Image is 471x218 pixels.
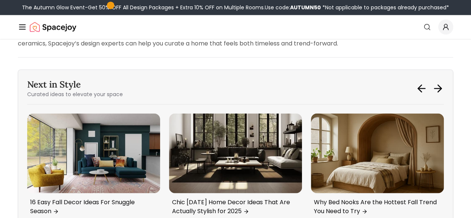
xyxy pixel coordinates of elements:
a: Spacejoy [30,19,76,34]
img: Next in Style - Chic Halloween Home Decor Ideas That Are Actually Stylish for 2025 [169,113,302,193]
p: Curated ideas to elevate your space [27,91,123,98]
nav: Global [18,15,453,39]
span: *Not applicable to packages already purchased* [321,4,449,11]
b: AUTUMN50 [290,4,321,11]
img: Next in Style - Why Bed Nooks Are the Hottest Fall Trend You Need to Try [311,113,444,193]
span: Use code: [265,4,321,11]
img: Spacejoy Logo [30,19,76,34]
h3: Next in Style [27,79,123,91]
p: 16 Easy Fall Decor Ideas For Snuggle Season [30,198,154,215]
div: The Autumn Glow Event-Get 50% OFF All Design Packages + Extra 10% OFF on Multiple Rooms. [22,4,449,11]
p: Chic [DATE] Home Decor Ideas That Are Actually Stylish for 2025 [172,198,296,215]
img: Next in Style - 16 Easy Fall Decor Ideas For Snuggle Season [27,113,160,193]
p: Why Bed Nooks Are the Hottest Fall Trend You Need to Try [314,198,438,215]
